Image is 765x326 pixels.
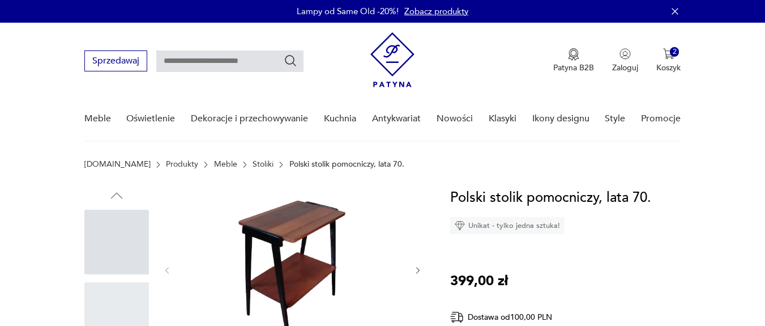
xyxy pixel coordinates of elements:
[450,310,586,324] div: Dostawa od 100,00 PLN
[372,97,421,141] a: Antykwariat
[489,97,516,141] a: Klasyki
[455,221,465,231] img: Ikona diamentu
[253,160,273,169] a: Stoliki
[297,6,399,17] p: Lampy od Same Old -20%!
[450,310,464,324] img: Ikona dostawy
[324,97,356,141] a: Kuchnia
[532,97,589,141] a: Ikony designu
[553,48,594,73] a: Ikona medaluPatyna B2B
[126,97,175,141] a: Oświetlenie
[656,62,681,73] p: Koszyk
[84,97,111,141] a: Meble
[84,58,147,66] a: Sprzedawaj
[670,47,679,57] div: 2
[404,6,468,17] a: Zobacz produkty
[370,32,414,87] img: Patyna - sklep z meblami i dekoracjami vintage
[450,217,565,234] div: Unikat - tylko jedna sztuka!
[641,97,681,141] a: Promocje
[166,160,198,169] a: Produkty
[437,97,473,141] a: Nowości
[284,54,297,67] button: Szukaj
[568,48,579,61] img: Ikona medalu
[612,48,638,73] button: Zaloguj
[191,97,308,141] a: Dekoracje i przechowywanie
[663,48,674,60] img: Ikona koszyka
[450,187,651,209] h1: Polski stolik pomocniczy, lata 70.
[450,270,508,292] p: 399,00 zł
[553,48,594,73] button: Patyna B2B
[656,48,681,73] button: 2Koszyk
[289,160,404,169] p: Polski stolik pomocniczy, lata 70.
[84,50,147,71] button: Sprzedawaj
[214,160,237,169] a: Meble
[619,48,631,60] img: Ikonka użytkownika
[84,160,151,169] a: [DOMAIN_NAME]
[612,62,638,73] p: Zaloguj
[553,62,594,73] p: Patyna B2B
[605,97,625,141] a: Style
